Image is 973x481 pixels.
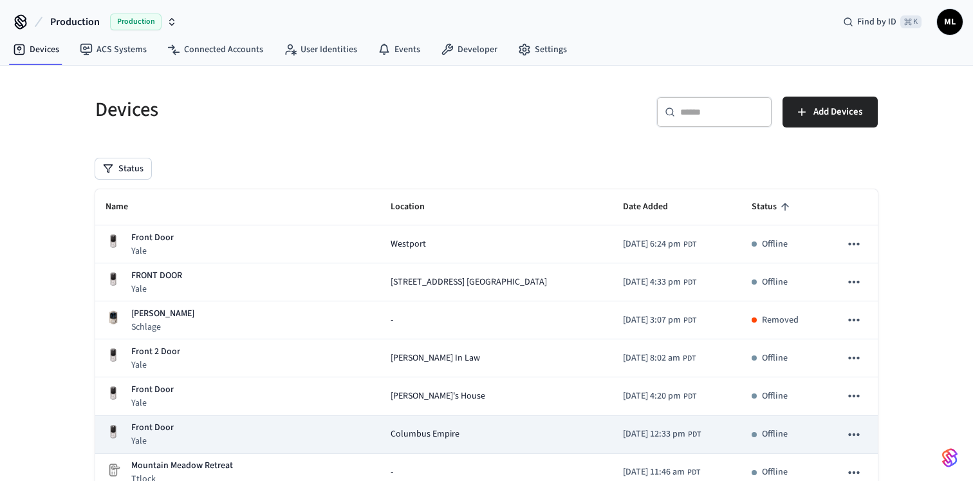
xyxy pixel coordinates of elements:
div: America/Los_Angeles [623,314,696,327]
img: Yale Assure Touchscreen Wifi Smart Lock, Satin Nickel, Front [106,424,121,440]
span: PDT [683,239,696,250]
p: Yale [131,397,174,410]
a: Connected Accounts [157,38,273,61]
img: Yale Assure Touchscreen Wifi Smart Lock, Satin Nickel, Front [106,348,121,363]
img: Yale Assure Touchscreen Wifi Smart Lock, Satin Nickel, Front [106,272,121,287]
div: America/Los_Angeles [623,276,696,289]
p: [PERSON_NAME] [131,307,194,321]
span: [DATE] 11:46 am [623,466,685,479]
span: Status [752,197,793,217]
span: [PERSON_NAME] In Law [391,352,480,365]
img: SeamLogoGradient.69752ec5.svg [942,448,958,468]
span: Date Added [623,197,685,217]
div: America/Los_Angeles [623,352,696,365]
span: Production [110,14,162,30]
a: User Identities [273,38,367,61]
span: PDT [687,467,700,478]
span: Name [106,197,145,217]
p: Offline [762,390,788,403]
span: Columbus Empire [391,428,459,441]
span: [DATE] 4:20 pm [623,390,681,403]
span: [DATE] 4:33 pm [623,276,681,289]
img: Placeholder Lock Image [106,462,121,478]
button: Status [95,158,151,179]
p: Offline [762,238,788,251]
span: [DATE] 8:02 am [623,352,680,365]
span: [DATE] 12:33 pm [623,428,685,441]
span: ⌘ K [900,15,922,28]
span: Location [391,197,441,217]
div: America/Los_Angeles [623,390,696,403]
a: ACS Systems [69,38,157,61]
p: Front Door [131,421,174,435]
div: America/Los_Angeles [623,238,696,251]
span: [DATE] 6:24 pm [623,238,681,251]
span: [STREET_ADDRESS] [GEOGRAPHIC_DATA] [391,276,547,289]
span: PDT [683,353,696,364]
span: ML [938,10,961,33]
p: Front Door [131,231,174,245]
p: Removed [762,314,799,327]
img: Yale Assure Touchscreen Wifi Smart Lock, Satin Nickel, Front [106,386,121,401]
p: Offline [762,276,788,289]
p: Offline [762,428,788,441]
span: Find by ID [857,15,896,28]
span: Westport [391,238,426,251]
img: Yale Assure Touchscreen Wifi Smart Lock, Satin Nickel, Front [106,234,121,249]
a: Developer [431,38,508,61]
span: PDT [683,391,696,402]
p: Yale [131,283,182,296]
a: Settings [508,38,577,61]
span: [PERSON_NAME]'s House [391,390,485,403]
span: PDT [683,277,696,288]
a: Events [367,38,431,61]
span: Production [50,14,100,30]
div: America/Los_Angeles [623,466,700,479]
span: Add Devices [813,104,862,120]
span: PDT [688,429,701,440]
span: - [391,314,393,327]
p: Mountain Meadow Retreat [131,459,233,473]
p: Front 2 Door [131,345,180,359]
img: Schlage Sense Smart Deadbolt with Camelot Trim, Front [106,310,121,325]
div: Find by ID⌘ K [833,10,932,33]
button: ML [937,9,963,35]
span: PDT [683,315,696,326]
p: Offline [762,466,788,479]
button: Add Devices [783,97,878,127]
span: [DATE] 3:07 pm [623,314,681,327]
p: Offline [762,352,788,365]
span: - [391,466,393,479]
div: America/Los_Angeles [623,428,701,441]
p: FRONT DOOR [131,269,182,283]
p: Schlage [131,321,194,334]
p: Yale [131,435,174,448]
p: Yale [131,245,174,258]
a: Devices [3,38,69,61]
h5: Devices [95,97,479,123]
p: Yale [131,359,180,372]
p: Front Door [131,383,174,397]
